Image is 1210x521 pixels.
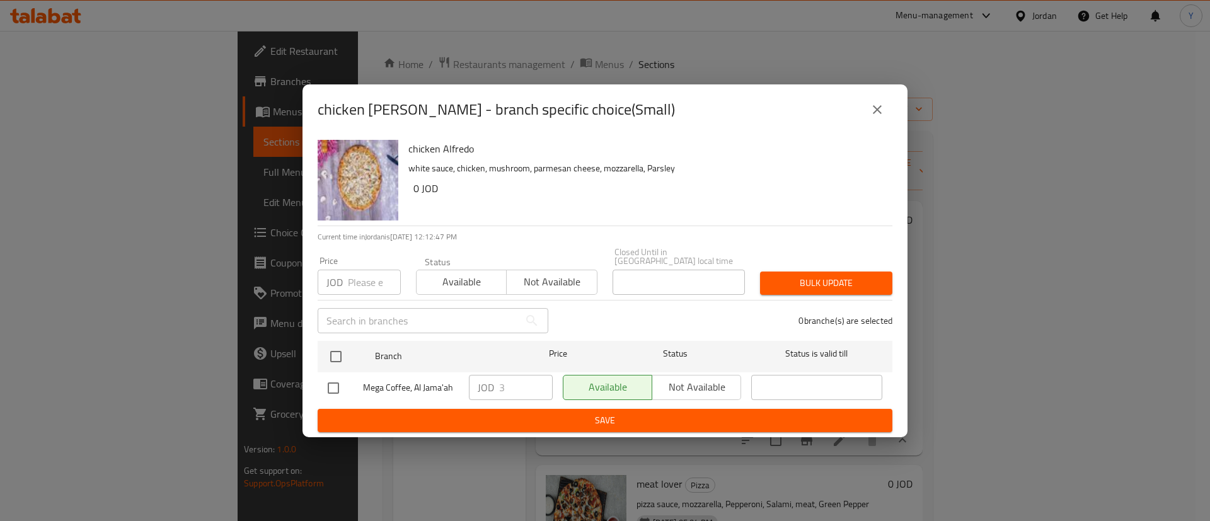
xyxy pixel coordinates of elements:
[478,380,494,395] p: JOD
[760,272,892,295] button: Bulk update
[318,231,892,243] p: Current time in Jordan is [DATE] 12:12:47 PM
[422,273,502,291] span: Available
[862,94,892,125] button: close
[318,308,519,333] input: Search in branches
[375,348,506,364] span: Branch
[770,275,882,291] span: Bulk update
[348,270,401,295] input: Please enter price
[408,140,882,157] h6: chicken Alfredo
[318,409,892,432] button: Save
[512,273,592,291] span: Not available
[798,314,892,327] p: 0 branche(s) are selected
[506,270,597,295] button: Not available
[413,180,882,197] h6: 0 JOD
[516,346,600,362] span: Price
[499,375,553,400] input: Please enter price
[318,140,398,220] img: chicken Alfredo
[610,346,741,362] span: Status
[328,413,882,428] span: Save
[363,380,459,396] span: Mega Coffee, Al Jama'ah
[408,161,882,176] p: white sauce, chicken, mushroom, parmesan cheese, mozzarella, Parsley
[326,275,343,290] p: JOD
[318,100,675,120] h2: chicken [PERSON_NAME] - branch specific choice(Small)
[751,346,882,362] span: Status is valid till
[416,270,507,295] button: Available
